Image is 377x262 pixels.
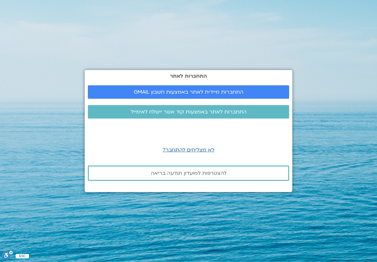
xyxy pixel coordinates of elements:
[88,166,289,181] a: להצטרפות למועדון תודעה בריאה
[151,170,227,176] span: להצטרפות למועדון תודעה בריאה
[134,89,243,95] span: התחברות מיידית לאתר באמצעות חשבון GMAIL
[163,146,214,153] a: לא מצליחים להתחבר?
[88,73,289,79] h2: התחברות לאתר
[88,105,289,119] a: התחברות לאתר באמצעות קוד אשר יישלח לאימייל
[88,85,289,99] a: התחברות מיידית לאתר באמצעות חשבון GMAIL
[131,109,247,115] span: התחברות לאתר באמצעות קוד אשר יישלח לאימייל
